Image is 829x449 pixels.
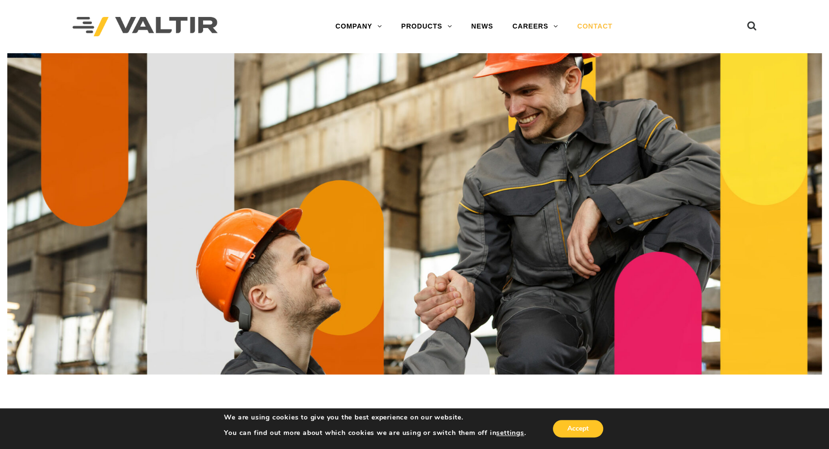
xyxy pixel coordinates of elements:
p: We are using cookies to give you the best experience on our website. [224,413,526,422]
img: Contact_1 [7,53,822,374]
a: COMPANY [326,17,391,36]
p: You can find out more about which cookies we are using or switch them off in . [224,429,526,437]
a: NEWS [461,17,503,36]
a: CAREERS [503,17,567,36]
button: settings [496,429,524,437]
a: CONTACT [567,17,622,36]
button: Accept [553,420,603,437]
a: PRODUCTS [391,17,461,36]
img: Valtir [73,17,218,37]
